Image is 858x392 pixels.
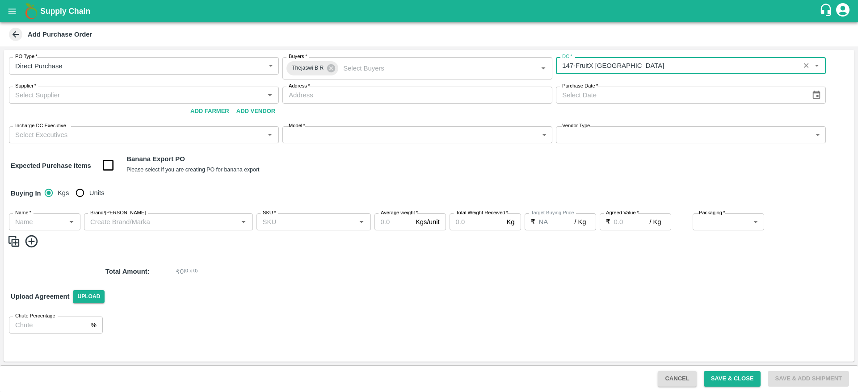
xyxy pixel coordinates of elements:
span: ( 0 x 0 ) [184,267,198,276]
p: / Kg [574,217,586,227]
button: Open [264,129,276,141]
input: Create Brand/Marka [87,216,236,228]
label: Brand/[PERSON_NAME] [90,209,146,217]
input: Address [282,87,552,104]
p: ₹ [531,217,535,227]
small: Please select if you are creating PO for banana export [126,167,259,173]
span: Upload [73,290,105,303]
p: % [91,320,97,330]
p: Direct Purchase [15,61,63,71]
input: 0.0 [614,213,650,230]
input: Select DC [559,60,797,71]
button: open drawer [2,1,22,21]
button: Add Vendor [233,104,279,119]
h6: Buying In [7,184,45,203]
span: Units [89,188,105,198]
button: Open [356,216,367,228]
button: Open [811,60,823,71]
p: ₹ 0 [176,267,184,276]
input: Select Supplier [12,89,261,101]
b: Add Purchase Order [28,31,92,38]
label: Vendor Type [562,122,590,129]
label: SKU [263,209,276,217]
strong: Expected Purchase Items [11,162,91,169]
p: Kg [506,217,514,227]
a: Supply Chain [40,5,819,17]
strong: Total Amount : [105,268,150,275]
label: Target Buying Price [531,209,574,217]
div: Thejaswi B R [286,61,338,75]
input: Select Date [556,87,804,104]
label: DC [562,53,572,60]
div: buying_in [45,184,112,202]
input: Name [12,216,63,228]
input: Chute [9,317,87,334]
button: Add Farmer [187,104,233,119]
label: Address [289,83,310,90]
input: 0.0 [450,213,503,230]
label: Buyers [289,53,307,60]
input: Select Executives [12,129,261,141]
label: Total Weight Received [456,209,508,217]
button: Cancel [658,371,696,387]
button: Open [238,216,249,228]
b: Banana Export PO [126,155,185,163]
input: 0.0 [374,213,412,230]
p: ₹ [606,217,610,227]
b: Supply Chain [40,7,90,16]
label: Name [15,209,31,217]
span: Kgs [58,188,69,198]
p: / Kg [649,217,661,227]
input: SKU [259,216,353,228]
button: Open [66,216,77,228]
div: customer-support [819,3,835,19]
span: Thejaswi B R [286,63,329,73]
button: Open [264,89,276,101]
img: CloneIcon [7,234,21,249]
input: 0.0 [539,213,575,230]
button: Save & Close [704,371,761,387]
label: Packaging [699,209,725,217]
label: Incharge DC Executive [15,122,66,129]
img: logo [22,2,40,20]
div: account of current user [835,2,851,21]
label: Supplier [15,83,36,90]
button: Choose date [808,87,825,104]
button: Open [538,63,549,74]
label: Agreed Value [606,209,639,217]
label: PO Type [15,53,38,60]
strong: Upload Agreement [11,293,69,300]
label: Chute Percentage [15,313,55,320]
input: Select Buyers [340,63,523,74]
label: Average weight [381,209,418,217]
label: Model [289,122,305,129]
p: Kgs/unit [416,217,440,227]
button: Clear [800,60,812,72]
label: Purchase Date [562,83,598,90]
